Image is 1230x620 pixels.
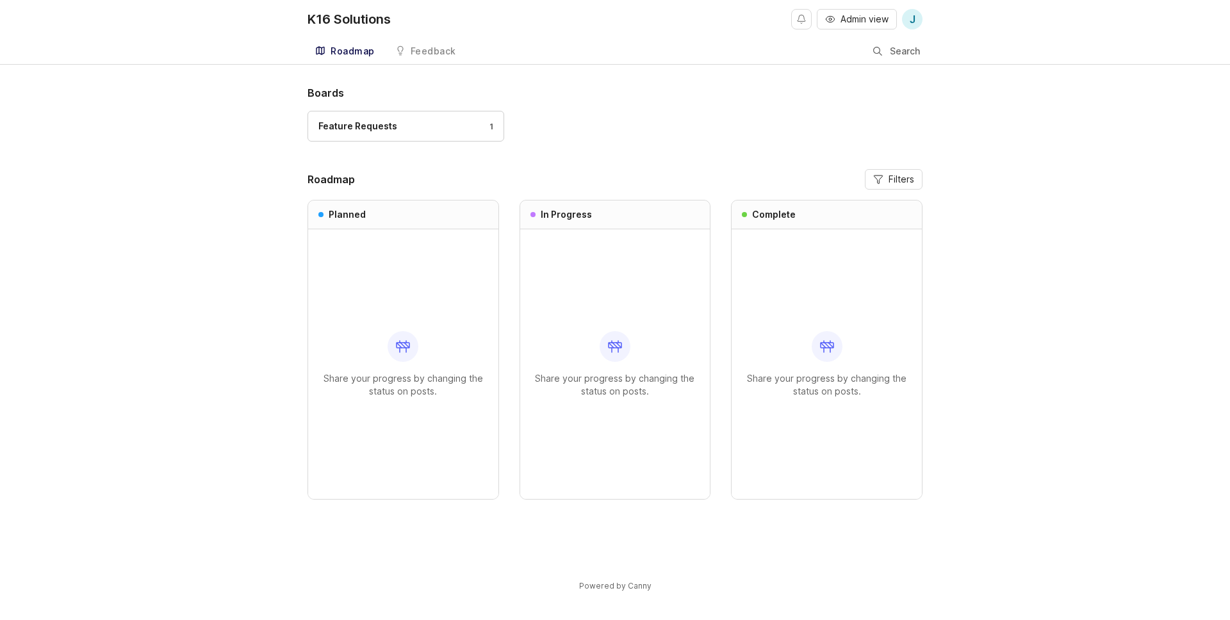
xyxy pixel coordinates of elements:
[902,9,922,29] button: J
[388,38,464,65] a: Feedback
[307,13,391,26] div: K16 Solutions
[910,12,915,27] span: J
[329,208,366,221] h3: Planned
[307,38,382,65] a: Roadmap
[318,119,397,133] div: Feature Requests
[865,169,922,190] button: Filters
[840,13,889,26] span: Admin view
[530,372,700,398] p: Share your progress by changing the status on posts.
[742,372,912,398] p: Share your progress by changing the status on posts.
[307,172,355,187] h2: Roadmap
[331,47,375,56] div: Roadmap
[791,9,812,29] button: Notifications
[817,9,897,29] button: Admin view
[411,47,456,56] div: Feedback
[318,372,488,398] p: Share your progress by changing the status on posts.
[889,173,914,186] span: Filters
[483,121,494,132] div: 1
[307,85,922,101] h1: Boards
[541,208,592,221] h3: In Progress
[752,208,796,221] h3: Complete
[577,578,653,593] a: Powered by Canny
[307,111,504,142] a: Feature Requests1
